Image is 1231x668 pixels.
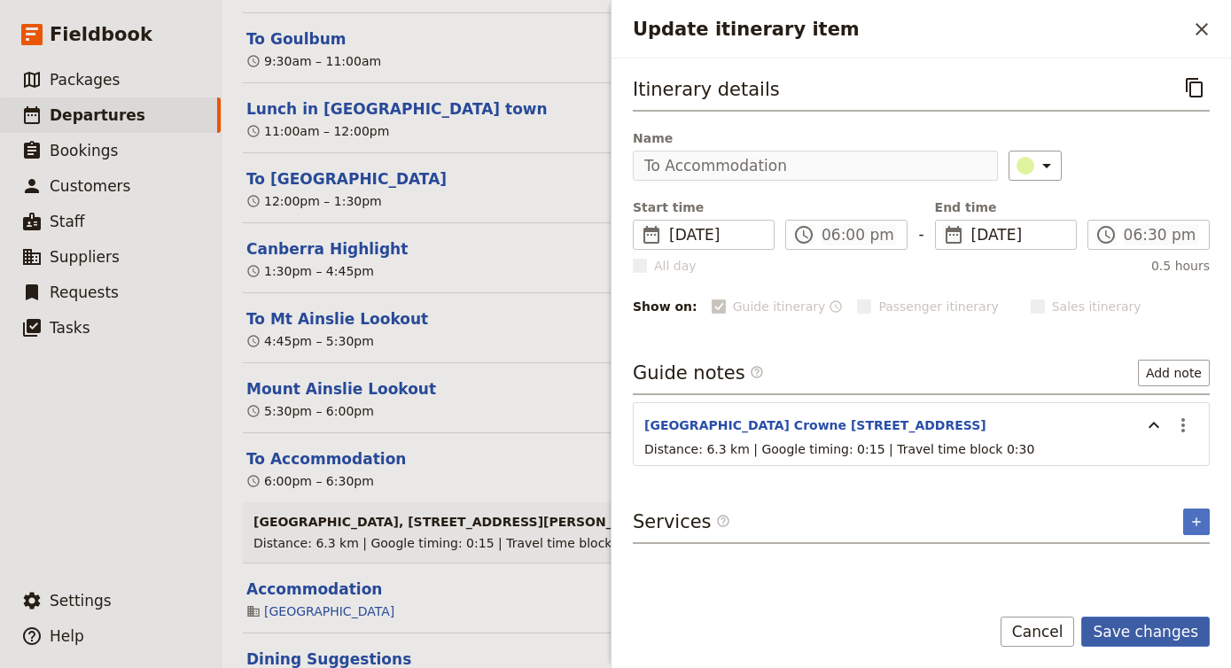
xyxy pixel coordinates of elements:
span: Staff [50,213,85,230]
button: Edit this itinerary item [246,28,346,50]
span: Bookings [50,142,118,159]
button: [GEOGRAPHIC_DATA] Crowne [STREET_ADDRESS] [644,416,986,434]
div: 1:30pm – 4:45pm [246,262,374,280]
button: Close drawer [1187,14,1217,44]
div: 5:30pm – 6:00pm [246,402,374,420]
span: Guide itinerary [733,298,826,315]
input: ​ [822,224,896,245]
h3: Services [633,509,730,535]
span: Departures [50,106,145,124]
span: Sales itinerary [1052,298,1141,315]
div: 11:00am – 12:00pm [246,122,389,140]
span: ​ [1095,224,1117,245]
span: Passenger itinerary [878,298,998,315]
span: End time [935,198,1077,216]
button: Edit this itinerary item [246,98,548,120]
span: ​ [641,224,662,245]
span: 0.5 hours [1151,257,1210,275]
button: Edit this itinerary item [246,308,428,330]
input: Name [633,151,998,181]
span: ​ [943,224,964,245]
h3: Guide notes [633,360,764,386]
span: ​ [716,514,730,528]
h3: Itinerary details [633,76,780,103]
button: ​ [1009,151,1062,181]
button: Edit this itinerary item [246,238,408,260]
span: Help [50,627,84,645]
span: Tasks [50,319,90,337]
div: 6:00pm – 6:30pm [246,472,374,490]
span: Name [633,129,998,147]
span: Fieldbook [50,21,152,48]
input: ​ [1124,224,1198,245]
span: - [918,223,923,250]
button: Add service inclusion [1183,509,1210,535]
span: Customers [50,177,130,195]
button: Cancel [1001,617,1075,647]
h3: [GEOGRAPHIC_DATA], [STREET_ADDRESS][PERSON_NAME] [253,513,1199,531]
span: Settings [50,592,112,610]
button: Edit this itinerary item [246,168,447,190]
span: All day [654,257,697,275]
button: Add note [1138,360,1210,386]
span: ​ [793,224,814,245]
span: [DATE] [971,224,1065,245]
span: ​ [716,514,730,535]
button: Actions [1168,410,1198,440]
button: Edit this itinerary item [246,579,382,600]
span: ​ [750,365,764,386]
h2: Update itinerary item [633,16,1187,43]
span: ​ [750,365,764,379]
span: Distance: 6.3 km | Google timing: 0:15 | Travel time block 0:30 [253,536,643,550]
div: Show on: [633,298,697,315]
div: 4:45pm – 5:30pm [246,332,374,350]
a: [GEOGRAPHIC_DATA] [264,602,394,620]
span: Distance: 6.3 km | Google timing: 0:15 | Travel time block 0:30 [644,442,1034,456]
button: Save changes [1081,617,1210,647]
button: Edit this itinerary item [246,378,436,400]
span: Start time [633,198,775,216]
div: 9:30am – 11:00am [246,52,381,70]
div: ​ [1018,155,1057,176]
span: [DATE] [669,224,763,245]
span: Requests [50,284,119,301]
button: Time shown on guide itinerary [829,296,843,317]
span: Packages [50,71,120,89]
span: Suppliers [50,248,120,266]
button: Edit this itinerary item [246,448,406,470]
div: 12:00pm – 1:30pm [246,192,382,210]
button: Copy itinerary item [1180,73,1210,103]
